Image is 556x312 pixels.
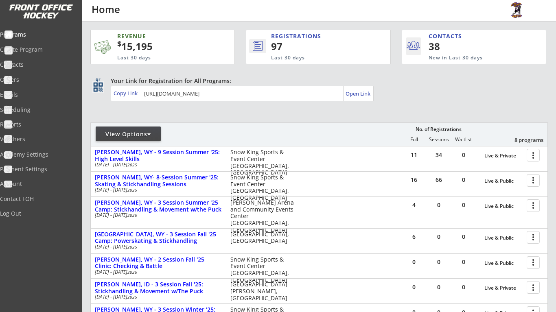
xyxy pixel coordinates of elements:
[451,177,476,183] div: 0
[451,202,476,208] div: 0
[484,260,523,266] div: Live & Public
[271,55,357,61] div: Last 30 days
[427,284,451,290] div: 0
[96,130,161,138] div: View Options
[451,152,476,158] div: 0
[527,281,540,294] button: more_vert
[484,235,523,241] div: Live & Public
[230,256,294,284] div: Snow King Sports & Event Center [GEOGRAPHIC_DATA], [GEOGRAPHIC_DATA]
[402,202,426,208] div: 4
[95,149,222,163] div: [PERSON_NAME], WY - 9 Session Summer '25: High Level Skills
[95,188,219,192] div: [DATE] - [DATE]
[402,152,426,158] div: 11
[117,39,209,53] div: 15,195
[127,212,137,218] em: 2025
[95,270,219,275] div: [DATE] - [DATE]
[271,39,363,53] div: 97
[114,89,139,97] div: Copy Link
[117,32,198,40] div: REVENUE
[451,234,476,240] div: 0
[427,202,451,208] div: 0
[95,281,222,295] div: [PERSON_NAME], ID - 3 Session Fall '25: Stickhandling & Movement w/The Puck
[95,244,219,249] div: [DATE] - [DATE]
[117,55,198,61] div: Last 30 days
[127,187,137,193] em: 2025
[271,32,355,40] div: REGISTRATIONS
[402,234,426,240] div: 6
[127,244,137,250] em: 2025
[95,213,219,218] div: [DATE] - [DATE]
[527,149,540,161] button: more_vert
[402,259,426,265] div: 0
[95,231,222,245] div: [GEOGRAPHIC_DATA], WY - 3 Session Fall '25 Camp: Powerskating & Stickhandling
[484,203,523,209] div: Live & Public
[527,174,540,187] button: more_vert
[527,199,540,212] button: more_vert
[346,90,371,97] div: Open Link
[95,162,219,167] div: [DATE] - [DATE]
[427,234,451,240] div: 0
[230,281,294,301] div: [GEOGRAPHIC_DATA] [PERSON_NAME], [GEOGRAPHIC_DATA]
[230,174,294,201] div: Snow King Sports & Event Center [GEOGRAPHIC_DATA], [GEOGRAPHIC_DATA]
[402,137,426,142] div: Full
[95,174,222,188] div: [PERSON_NAME], WY- 8-Session Summer '25: Skating & Stickhandling Sessions
[429,39,479,53] div: 38
[230,149,294,176] div: Snow King Sports & Event Center [GEOGRAPHIC_DATA], [GEOGRAPHIC_DATA]
[127,162,137,168] em: 2025
[429,55,508,61] div: New in Last 30 days
[402,177,426,183] div: 16
[427,152,451,158] div: 34
[427,137,451,142] div: Sessions
[413,127,464,132] div: No. of Registrations
[93,77,103,82] div: qr
[230,231,294,245] div: [GEOGRAPHIC_DATA], [GEOGRAPHIC_DATA]
[230,199,294,233] div: [PERSON_NAME] Arena and Community Events Center [GEOGRAPHIC_DATA], [GEOGRAPHIC_DATA]
[527,256,540,269] button: more_vert
[427,259,451,265] div: 0
[117,39,121,48] sup: $
[95,256,222,270] div: [PERSON_NAME], WY - 2 Session Fall '25 Clinic: Checking & Battle
[402,284,426,290] div: 0
[501,136,543,144] div: 8 programs
[427,177,451,183] div: 66
[127,294,137,300] em: 2025
[484,285,523,291] div: Live & Private
[451,137,475,142] div: Waitlist
[429,32,466,40] div: CONTACTS
[484,178,523,184] div: Live & Public
[484,153,523,159] div: Live & Private
[451,259,476,265] div: 0
[92,81,104,93] button: qr_code
[346,88,371,99] a: Open Link
[451,284,476,290] div: 0
[95,295,219,299] div: [DATE] - [DATE]
[527,231,540,244] button: more_vert
[127,269,137,275] em: 2025
[111,77,523,85] div: Your Link for Registration for All Programs:
[95,199,222,213] div: [PERSON_NAME], WY - 3 Session Summer '25 Camp: Stickhandling & Movement w/the Puck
